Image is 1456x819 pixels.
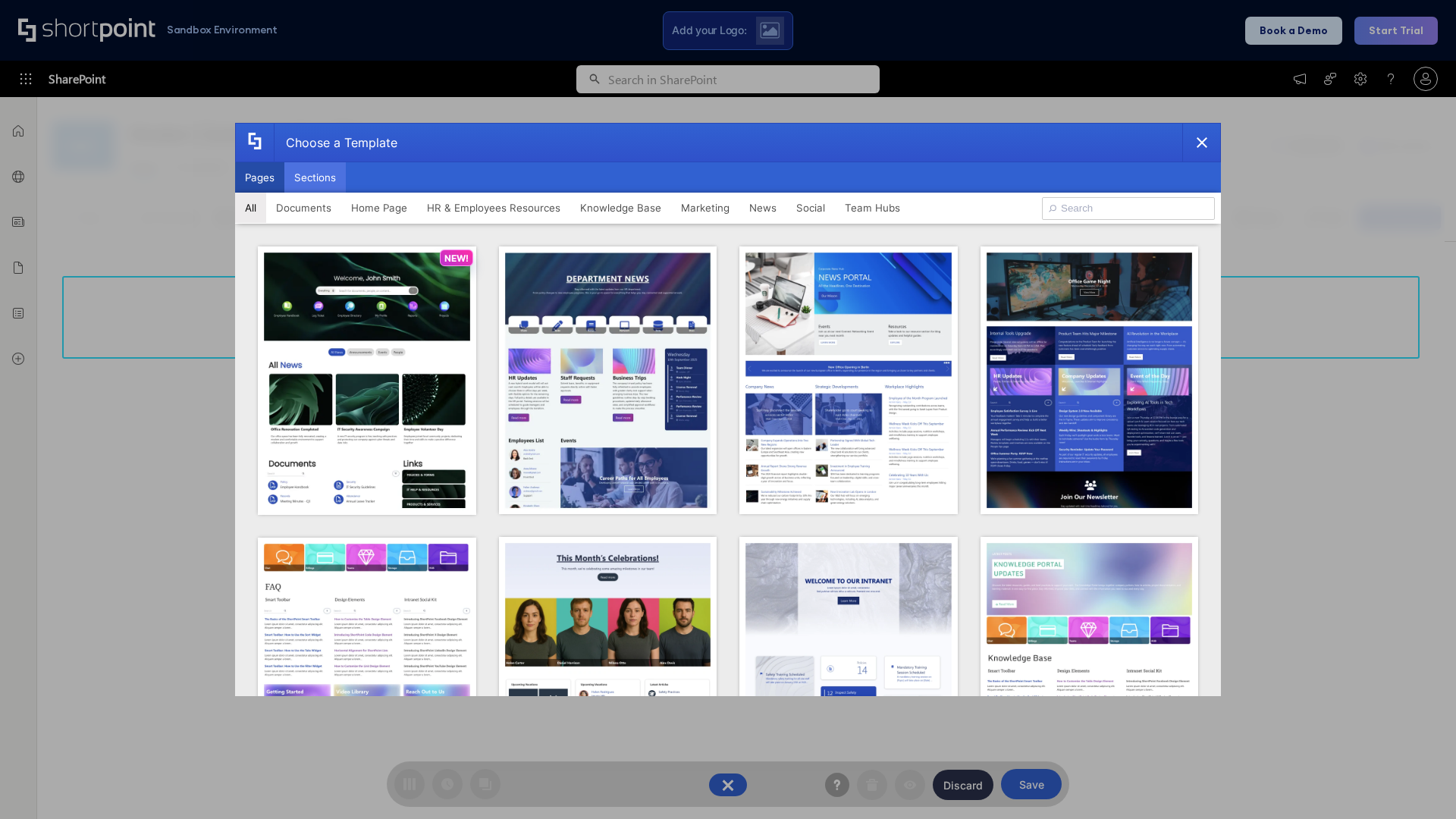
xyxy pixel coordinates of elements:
[235,193,266,223] button: All
[1380,746,1456,819] iframe: Chat Widget
[235,123,1221,696] div: template selector
[266,193,341,223] button: Documents
[235,162,284,193] button: Pages
[671,193,739,223] button: Marketing
[341,193,417,223] button: Home Page
[570,193,671,223] button: Knowledge Base
[444,253,469,264] p: NEW!
[786,193,835,223] button: Social
[284,162,346,193] button: Sections
[835,193,910,223] button: Team Hubs
[739,193,786,223] button: News
[417,193,570,223] button: HR & Employees Resources
[274,124,397,162] div: Choose a Template
[1042,197,1215,220] input: Search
